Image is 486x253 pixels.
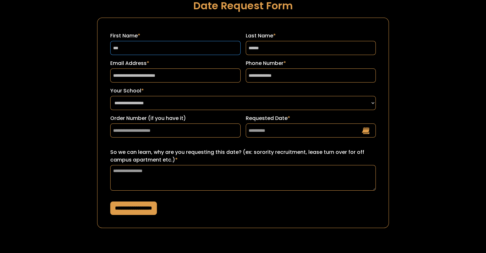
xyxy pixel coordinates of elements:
[110,87,376,95] label: Your School
[110,59,240,67] label: Email Address
[110,32,240,40] label: First Name
[110,115,240,122] label: Order Number (if you have it)
[110,148,376,164] label: So we can learn, why are you requesting this date? (ex: sorority recruitment, lease turn over for...
[97,18,389,228] form: Request a Date Form
[246,115,376,122] label: Requested Date
[246,32,376,40] label: Last Name
[246,59,376,67] label: Phone Number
